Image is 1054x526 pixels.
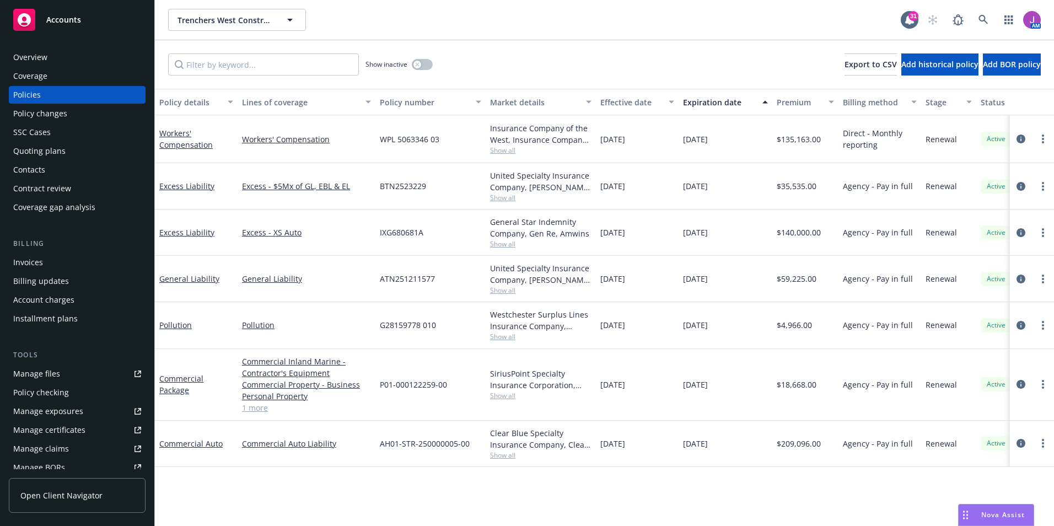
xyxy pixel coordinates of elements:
[777,96,822,108] div: Premium
[843,379,913,390] span: Agency - Pay in full
[242,180,371,192] a: Excess - $5Mx of GL, EBL & EL
[683,379,708,390] span: [DATE]
[1036,132,1050,146] a: more
[985,438,1007,448] span: Active
[1036,319,1050,332] a: more
[947,9,969,31] a: Report a Bug
[242,133,371,145] a: Workers' Compensation
[486,89,596,115] button: Market details
[490,96,579,108] div: Market details
[9,365,146,383] a: Manage files
[242,227,371,238] a: Excess - XS Auto
[683,273,708,285] span: [DATE]
[1036,226,1050,239] a: more
[926,379,957,390] span: Renewal
[159,373,203,395] a: Commercial Package
[683,438,708,449] span: [DATE]
[13,86,41,104] div: Policies
[490,391,591,400] span: Show all
[926,438,957,449] span: Renewal
[13,180,71,197] div: Contract review
[926,180,957,192] span: Renewal
[490,332,591,341] span: Show all
[490,239,591,249] span: Show all
[683,180,708,192] span: [DATE]
[901,53,978,76] button: Add historical policy
[490,170,591,193] div: United Specialty Insurance Company, [PERSON_NAME] Insurance, Amwins
[13,272,69,290] div: Billing updates
[926,227,957,238] span: Renewal
[13,459,65,476] div: Manage BORs
[159,320,192,330] a: Pollution
[380,96,469,108] div: Policy number
[1014,272,1028,286] a: circleInformation
[985,274,1007,284] span: Active
[242,319,371,331] a: Pollution
[1014,378,1028,391] a: circleInformation
[9,350,146,361] div: Tools
[777,273,816,285] span: $59,225.00
[375,89,486,115] button: Policy number
[772,89,838,115] button: Premium
[490,309,591,332] div: Westchester Surplus Lines Insurance Company, Chubb Group, Amwins
[242,96,359,108] div: Lines of coverage
[1014,180,1028,193] a: circleInformation
[683,319,708,331] span: [DATE]
[926,133,957,145] span: Renewal
[843,96,905,108] div: Billing method
[683,133,708,145] span: [DATE]
[9,402,146,420] a: Manage exposures
[9,105,146,122] a: Policy changes
[380,227,423,238] span: IXG680681A
[600,96,662,108] div: Effective date
[600,180,625,192] span: [DATE]
[1014,132,1028,146] a: circleInformation
[13,124,51,141] div: SSC Cases
[843,227,913,238] span: Agency - Pay in full
[168,9,306,31] button: Trenchers West Construction Co., Inc.
[9,421,146,439] a: Manage certificates
[600,319,625,331] span: [DATE]
[46,15,81,24] span: Accounts
[242,356,371,379] a: Commercial Inland Marine - Contractor's Equipment
[972,9,994,31] a: Search
[959,504,972,525] div: Drag to move
[958,504,1034,526] button: Nova Assist
[159,96,221,108] div: Policy details
[921,89,976,115] button: Stage
[683,227,708,238] span: [DATE]
[845,53,897,76] button: Export to CSV
[600,227,625,238] span: [DATE]
[985,379,1007,389] span: Active
[679,89,772,115] button: Expiration date
[490,450,591,460] span: Show all
[13,365,60,383] div: Manage files
[242,273,371,285] a: General Liability
[159,227,214,238] a: Excess Liability
[13,105,67,122] div: Policy changes
[843,180,913,192] span: Agency - Pay in full
[1023,11,1041,29] img: photo
[380,133,439,145] span: WPL 5063346 03
[843,319,913,331] span: Agency - Pay in full
[1014,319,1028,332] a: circleInformation
[777,438,821,449] span: $209,096.00
[380,319,436,331] span: G28159778 010
[983,53,1041,76] button: Add BOR policy
[9,272,146,290] a: Billing updates
[985,320,1007,330] span: Active
[490,262,591,286] div: United Specialty Insurance Company, [PERSON_NAME] Insurance, Amwins
[843,438,913,449] span: Agency - Pay in full
[155,89,238,115] button: Policy details
[1036,272,1050,286] a: more
[1014,226,1028,239] a: circleInformation
[9,124,146,141] a: SSC Cases
[600,133,625,145] span: [DATE]
[13,142,66,160] div: Quoting plans
[242,379,371,402] a: Commercial Property - Business Personal Property
[9,142,146,160] a: Quoting plans
[926,319,957,331] span: Renewal
[843,273,913,285] span: Agency - Pay in full
[13,254,43,271] div: Invoices
[9,198,146,216] a: Coverage gap analysis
